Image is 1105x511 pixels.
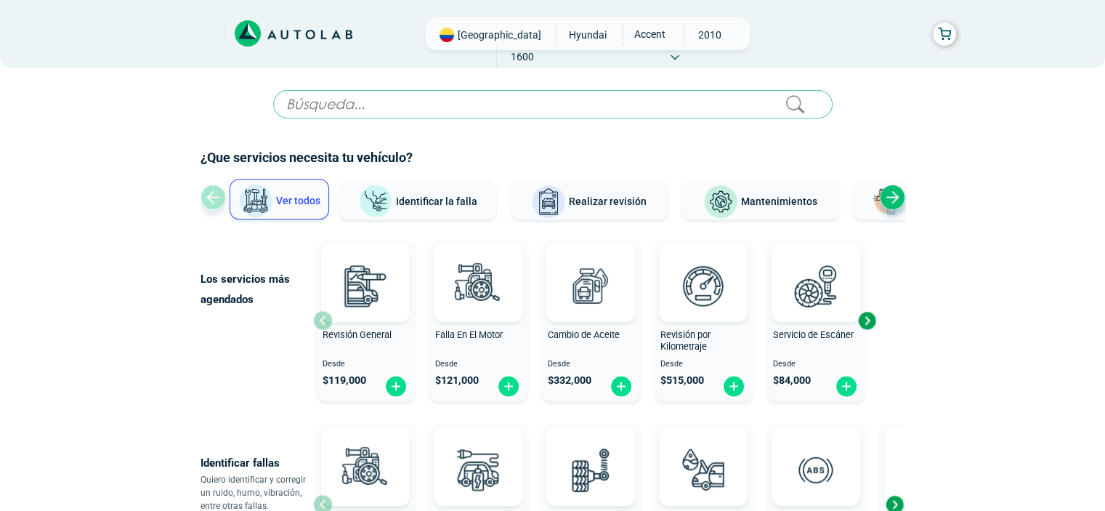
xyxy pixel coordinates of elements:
button: Ver todos [230,179,329,220]
p: Identificar fallas [201,453,313,473]
div: Next slide [856,310,878,331]
img: AD0BCuuxAAAAAElFTkSuQmCC [681,430,725,474]
button: Mantenimientos [682,179,839,220]
img: AD0BCuuxAAAAAElFTkSuQmCC [569,430,612,474]
span: Desde [435,360,522,369]
span: Realizar revisión [569,196,647,207]
img: diagnostic_engine-v3.svg [446,254,510,318]
span: Desde [548,360,634,369]
img: diagnostic_suspension-v3.svg [559,438,623,502]
span: [GEOGRAPHIC_DATA] [458,28,541,42]
img: AD0BCuuxAAAAAElFTkSuQmCC [681,246,725,290]
div: Next slide [880,185,905,210]
span: Desde [660,360,747,369]
img: fi_plus-circle2.svg [722,375,745,398]
img: fi_plus-circle2.svg [497,375,520,398]
span: $ 121,000 [435,374,479,387]
img: cambio_de_aceite-v3.svg [559,254,623,318]
button: Servicio de Escáner Desde $84,000 [767,240,865,401]
span: Identificar la falla [396,195,477,206]
button: Cambio de Aceite Desde $332,000 [542,240,640,401]
img: AD0BCuuxAAAAAElFTkSuQmCC [794,430,838,474]
button: Revisión por Kilometraje Desde $515,000 [655,240,753,401]
span: Desde [773,360,859,369]
button: Revisión General Desde $119,000 [317,240,415,401]
img: fi_plus-circle2.svg [384,375,408,398]
input: Búsqueda... [273,90,833,118]
img: AD0BCuuxAAAAAElFTkSuQmCC [569,246,612,290]
img: fi_plus-circle2.svg [835,375,858,398]
img: AD0BCuuxAAAAAElFTkSuQmCC [344,246,387,290]
img: Identificar la falla [358,185,393,219]
span: 2010 [684,24,736,46]
img: Flag of COLOMBIA [440,28,454,42]
span: Ver todos [276,195,320,206]
span: $ 119,000 [323,374,366,387]
span: HYUNDAI [562,24,614,46]
img: revision_por_kilometraje-v3.svg [671,254,735,318]
button: Realizar revisión [511,179,668,220]
span: Mantenimientos [741,196,817,207]
img: revision_general-v3.svg [333,254,397,318]
img: diagnostic_gota-de-sangre-v3.svg [671,438,735,502]
img: AD0BCuuxAAAAAElFTkSuQmCC [456,430,500,474]
img: diagnostic_bombilla-v3.svg [446,438,510,502]
span: $ 515,000 [660,374,704,387]
span: ACCENT [623,24,675,44]
span: Cambio de Aceite [548,329,620,340]
p: Los servicios más agendados [201,269,313,310]
img: Ver todos [238,184,273,219]
button: Falla En El Motor Desde $121,000 [429,240,527,401]
span: $ 84,000 [773,374,811,387]
span: Servicio de Escáner [773,329,854,340]
h2: ¿Que servicios necesita tu vehículo? [201,148,905,167]
img: diagnostic_caja-de-cambios-v3.svg [896,438,960,502]
img: AD0BCuuxAAAAAElFTkSuQmCC [456,246,500,290]
button: Identificar la falla [339,179,496,220]
span: 1600 [497,46,549,68]
span: Revisión por Kilometraje [660,329,711,353]
span: Revisión General [323,329,392,340]
img: Mantenimientos [703,185,738,220]
img: fi_plus-circle2.svg [610,375,633,398]
img: Latonería y Pintura [869,185,904,220]
img: diagnostic_engine-v3.svg [333,438,397,502]
img: Realizar revisión [531,185,566,220]
img: escaner-v3.svg [784,254,848,318]
span: $ 332,000 [548,374,591,387]
img: diagnostic_diagnostic_abs-v3.svg [784,438,848,502]
span: Desde [323,360,409,369]
img: AD0BCuuxAAAAAElFTkSuQmCC [794,246,838,290]
span: Falla En El Motor [435,329,503,340]
img: AD0BCuuxAAAAAElFTkSuQmCC [344,430,387,474]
